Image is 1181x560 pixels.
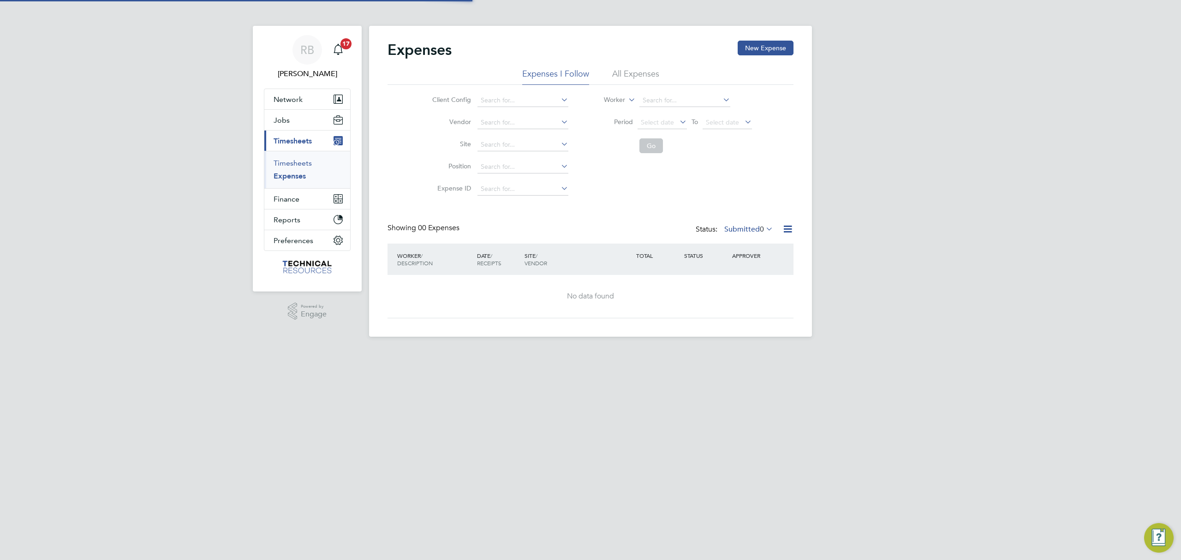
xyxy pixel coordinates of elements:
input: Search for... [477,94,568,107]
h2: Expenses [388,41,452,59]
button: Preferences [264,230,350,250]
div: STATUS [682,247,730,264]
div: Status: [696,223,775,236]
li: All Expenses [612,68,659,85]
label: Vendor [429,118,471,126]
div: APPROVER [730,247,778,264]
label: Worker [584,95,625,105]
button: New Expense [738,41,793,55]
div: TOTAL [634,247,682,264]
span: / [490,252,492,259]
div: SITE [522,247,634,271]
div: DATE [475,247,523,271]
div: Showing [388,223,461,233]
img: technicalresources-logo-retina.png [281,260,334,275]
span: RB [300,44,314,56]
button: Reports [264,209,350,230]
a: RB[PERSON_NAME] [264,35,351,79]
div: No data found [397,292,784,301]
button: Finance [264,189,350,209]
span: To [689,116,701,128]
span: Preferences [274,236,313,245]
a: 17 [329,35,347,65]
span: Powered by [301,303,327,310]
a: Expenses [274,172,306,180]
a: Go to home page [264,260,351,275]
div: WORKER [395,247,475,271]
span: / [421,252,423,259]
div: Timesheets [264,151,350,188]
button: Engage Resource Center [1144,523,1174,553]
span: Timesheets [274,137,312,145]
a: Powered byEngage [288,303,327,320]
label: Client Config [429,95,471,104]
input: Search for... [477,161,568,173]
nav: Main navigation [253,26,362,292]
li: Expenses I Follow [522,68,589,85]
span: Finance [274,195,299,203]
label: Expense ID [429,184,471,192]
span: Engage [301,310,327,318]
span: Network [274,95,303,104]
input: Search for... [477,116,568,129]
input: Search for... [639,94,730,107]
button: Jobs [264,110,350,130]
span: Jobs [274,116,290,125]
span: Reports [274,215,300,224]
input: Search for... [477,138,568,151]
label: Period [591,118,633,126]
button: Network [264,89,350,109]
button: Timesheets [264,131,350,151]
span: Select date [706,118,739,126]
span: / [536,252,537,259]
span: Select date [641,118,674,126]
span: 0 [760,225,764,234]
span: VENDOR [525,259,547,267]
span: 17 [340,38,352,49]
label: Submitted [724,225,773,234]
a: Timesheets [274,159,312,167]
span: Rianna Bowles [264,68,351,79]
span: 00 Expenses [418,223,459,232]
span: RECEIPTS [477,259,501,267]
button: Go [639,138,663,153]
input: Search for... [477,183,568,196]
span: DESCRIPTION [397,259,433,267]
label: Position [429,162,471,170]
label: Site [429,140,471,148]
